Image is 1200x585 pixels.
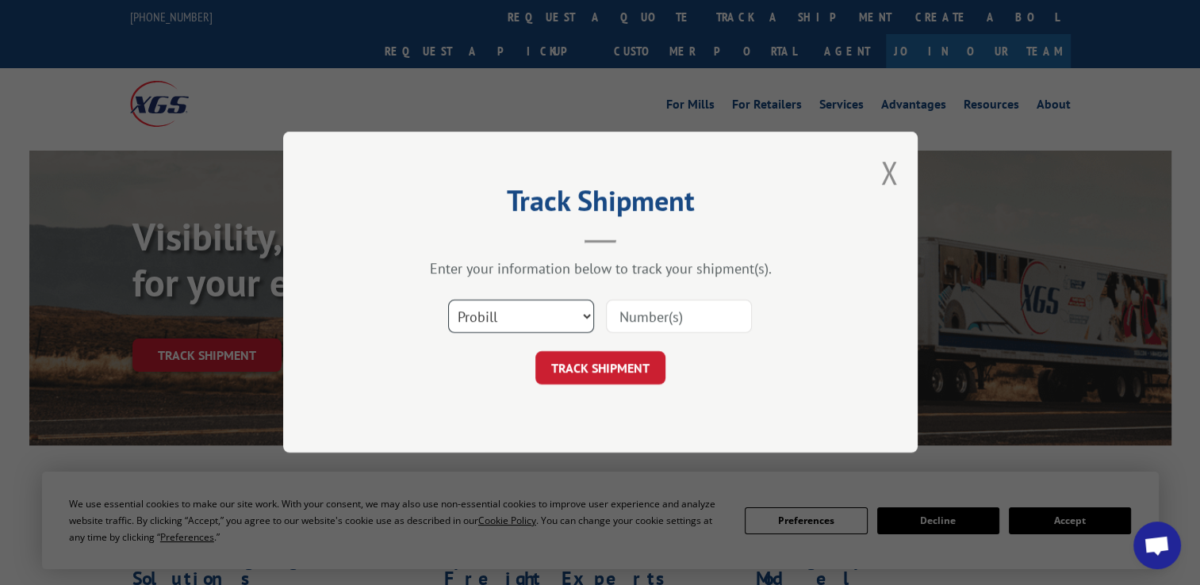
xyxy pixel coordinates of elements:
[880,151,898,193] button: Close modal
[1133,522,1181,569] div: Open chat
[606,300,752,334] input: Number(s)
[362,189,838,220] h2: Track Shipment
[535,352,665,385] button: TRACK SHIPMENT
[362,260,838,278] div: Enter your information below to track your shipment(s).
